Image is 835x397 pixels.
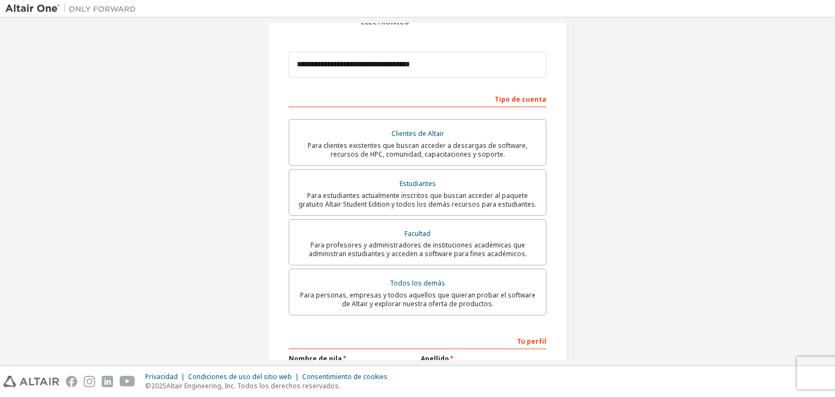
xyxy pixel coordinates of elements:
font: Tipo de cuenta [495,95,546,104]
font: Clientes de Altair [391,129,444,138]
img: instagram.svg [84,376,95,387]
font: Altair Engineering, Inc. Todos los derechos reservados. [166,381,340,390]
font: Facultad [404,229,431,238]
img: altair_logo.svg [3,376,59,387]
img: linkedin.svg [102,376,113,387]
font: Para clientes existentes que buscan acceder a descargas de software, recursos de HPC, comunidad, ... [308,141,527,159]
font: Para personas, empresas y todos aquellos que quieran probar el software de Altair y explorar nues... [300,290,535,308]
font: Consentimiento de cookies [302,372,388,381]
font: Estudiantes [400,179,436,188]
font: Para profesores y administradores de instituciones académicas que administran estudiantes y acced... [309,240,527,258]
font: 2025 [151,381,166,390]
img: youtube.svg [120,376,135,387]
font: © [145,381,151,390]
img: Altair Uno [5,3,141,14]
font: Todos los demás [390,278,445,288]
font: Nombre de pila [289,354,342,363]
img: facebook.svg [66,376,77,387]
font: Condiciones de uso del sitio web [188,372,292,381]
font: Para estudiantes actualmente inscritos que buscan acceder al paquete gratuito Altair Student Edit... [298,191,537,209]
font: Tu perfil [517,337,546,346]
font: Privacidad [145,372,178,381]
font: Apellido [421,354,449,363]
